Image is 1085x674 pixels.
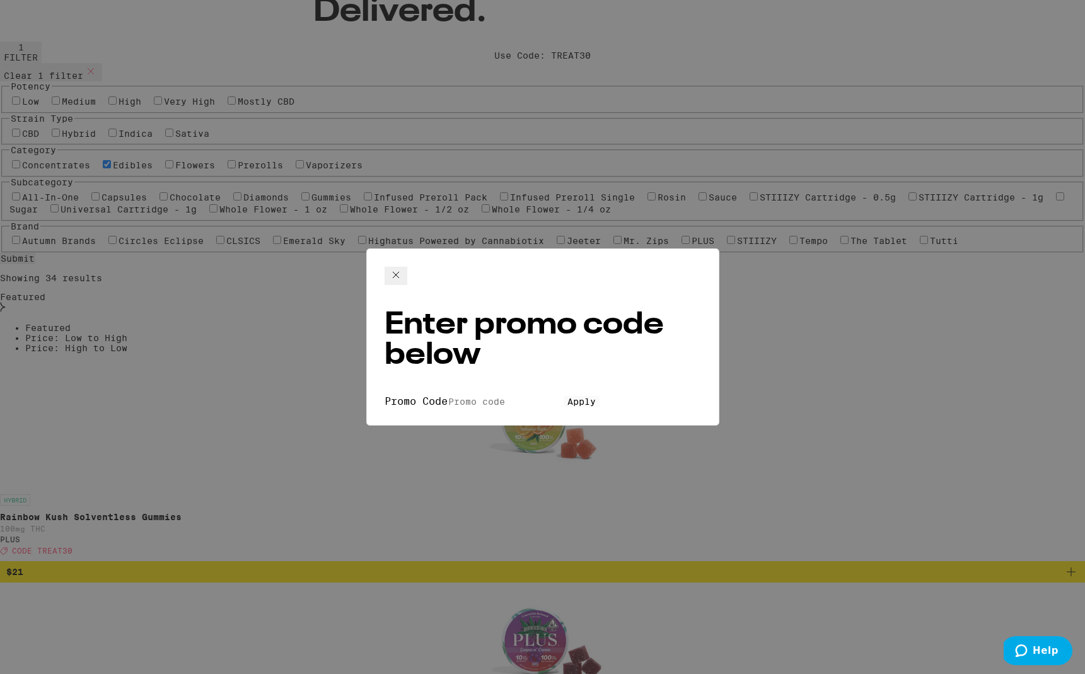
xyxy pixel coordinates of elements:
button: Apply [564,396,600,407]
span: Apply [567,397,596,407]
input: Promo code [448,396,564,407]
label: Promo Code [385,395,448,407]
iframe: Opens a widget where you can find more information [1004,636,1072,668]
h2: Enter promo code below [385,310,701,371]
